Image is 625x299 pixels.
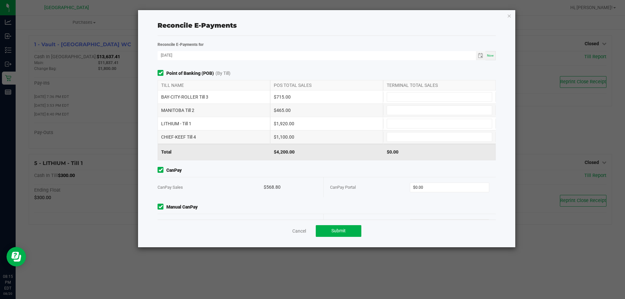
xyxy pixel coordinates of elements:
strong: CanPay [166,167,182,174]
input: Date [158,51,476,59]
div: MANITOBA Till 2 [158,104,270,117]
span: Toggle calendar [476,51,485,60]
form-toggle: Include in reconciliation [158,204,166,211]
a: Cancel [292,228,306,234]
div: $1,920.00 [270,117,383,130]
button: Submit [316,225,361,237]
strong: Reconcile E-Payments for [158,42,204,47]
div: BAY-CITY-ROLLER Till 3 [158,90,270,103]
div: POS TOTAL SALES [270,80,383,90]
div: $715.00 [270,90,383,103]
div: $0.00 [383,144,496,160]
span: Now [487,54,494,57]
div: $474.90 [264,214,317,234]
div: $4,200.00 [270,144,383,160]
span: CanPay Portal [330,185,356,190]
strong: Manual CanPay [166,204,198,211]
div: Reconcile E-Payments [158,20,496,30]
div: $465.00 [270,104,383,117]
div: TILL NAME [158,80,270,90]
form-toggle: Include in reconciliation [158,167,166,174]
div: CHIEF-KEEF Till 4 [158,130,270,143]
iframe: Resource center [7,247,26,266]
div: $1,100.00 [270,130,383,143]
span: Submit [331,228,346,233]
div: TERMINAL TOTAL SALES [383,80,496,90]
span: (By Till) [215,70,230,77]
strong: Point of Banking (POB) [166,70,214,77]
form-toggle: Include in reconciliation [158,70,166,77]
div: $568.80 [264,177,317,197]
span: CanPay Sales [158,185,183,190]
div: LITHIUM - Till 1 [158,117,270,130]
div: Total [158,144,270,160]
